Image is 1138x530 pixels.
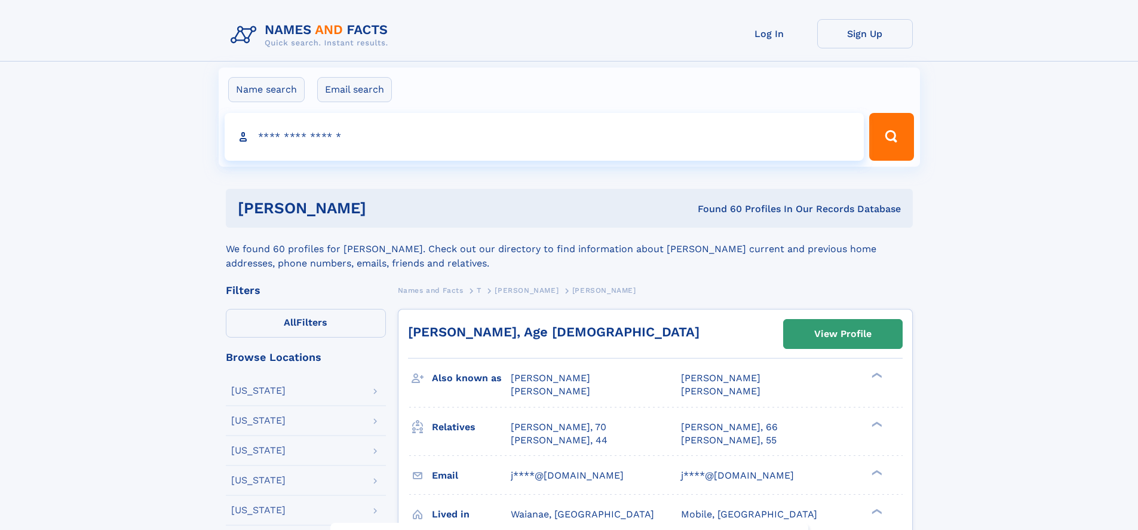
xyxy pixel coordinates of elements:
div: View Profile [814,320,872,348]
span: [PERSON_NAME] [572,286,636,295]
span: All [284,317,296,328]
div: [US_STATE] [231,416,286,425]
h1: [PERSON_NAME] [238,201,532,216]
label: Filters [226,309,386,338]
div: [US_STATE] [231,506,286,515]
a: View Profile [784,320,902,348]
a: [PERSON_NAME], Age [DEMOGRAPHIC_DATA] [408,324,700,339]
h3: Also known as [432,368,511,388]
span: [PERSON_NAME] [681,372,760,384]
a: Names and Facts [398,283,464,298]
div: ❯ [869,420,883,428]
a: [PERSON_NAME] [495,283,559,298]
input: search input [225,113,864,161]
a: T [477,283,481,298]
label: Name search [228,77,305,102]
div: ❯ [869,468,883,476]
a: [PERSON_NAME], 44 [511,434,608,447]
div: ❯ [869,507,883,515]
h3: Relatives [432,417,511,437]
div: Found 60 Profiles In Our Records Database [532,203,901,216]
a: [PERSON_NAME], 55 [681,434,777,447]
a: Sign Up [817,19,913,48]
div: Filters [226,285,386,296]
a: [PERSON_NAME], 66 [681,421,778,434]
h3: Lived in [432,504,511,525]
span: Waianae, [GEOGRAPHIC_DATA] [511,508,654,520]
h3: Email [432,465,511,486]
span: [PERSON_NAME] [681,385,760,397]
span: T [477,286,481,295]
div: We found 60 profiles for [PERSON_NAME]. Check out our directory to find information about [PERSON... [226,228,913,271]
div: [US_STATE] [231,446,286,455]
label: Email search [317,77,392,102]
span: [PERSON_NAME] [495,286,559,295]
div: [US_STATE] [231,476,286,485]
span: [PERSON_NAME] [511,385,590,397]
span: Mobile, [GEOGRAPHIC_DATA] [681,508,817,520]
div: Browse Locations [226,352,386,363]
span: [PERSON_NAME] [511,372,590,384]
div: ❯ [869,372,883,379]
div: [US_STATE] [231,386,286,396]
a: [PERSON_NAME], 70 [511,421,606,434]
img: Logo Names and Facts [226,19,398,51]
a: Log In [722,19,817,48]
button: Search Button [869,113,913,161]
